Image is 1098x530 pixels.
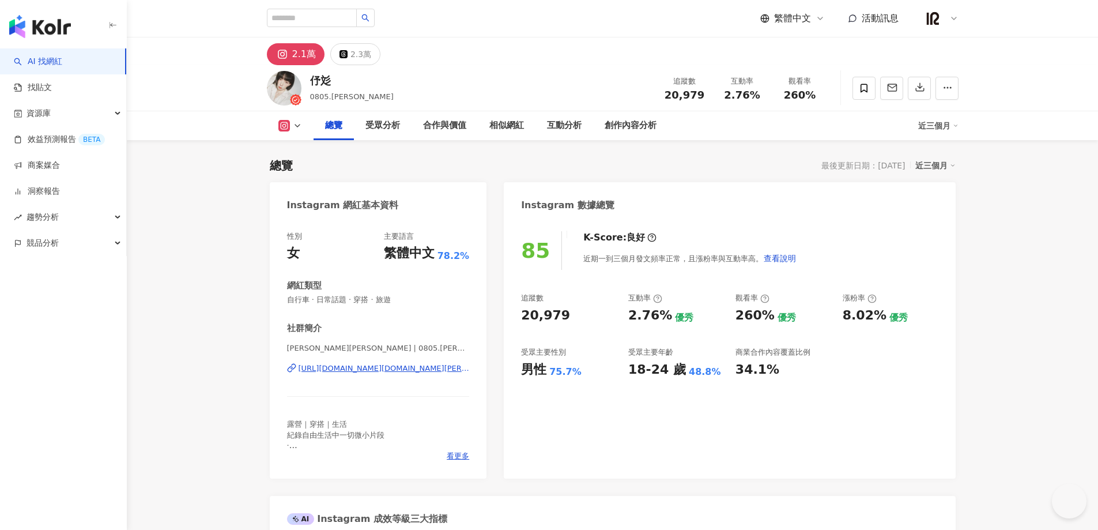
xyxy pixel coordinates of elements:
[735,361,779,379] div: 34.1%
[521,199,614,212] div: Instagram 數據總覽
[549,366,582,378] div: 75.7%
[287,420,429,481] span: 露營｜穿搭｜生活 紀錄自由生活中一切微小片段 · 🪏十月合作尚有檔期.⋆𓍯⋆ ࣪.* ✉️ [EMAIL_ADDRESS][DOMAIN_NAME] ·
[628,347,673,358] div: 受眾主要年齡
[521,347,566,358] div: 受眾主要性別
[287,199,399,212] div: Instagram 網紅基本資料
[862,13,899,24] span: 活動訊息
[628,293,662,303] div: 互動率
[778,311,796,324] div: 優秀
[423,119,466,133] div: 合作與價值
[583,231,656,244] div: K-Score :
[628,307,672,325] div: 2.76%
[365,119,400,133] div: 受眾分析
[735,293,769,303] div: 觀看率
[764,254,796,263] span: 查看說明
[287,513,315,525] div: AI
[724,89,760,101] span: 2.76%
[547,119,582,133] div: 互動分析
[1052,484,1086,518] iframe: Help Scout Beacon - Open
[287,280,322,292] div: 網紅類型
[27,204,59,230] span: 趨勢分析
[361,14,369,22] span: search
[628,361,686,379] div: 18-24 歲
[778,76,822,87] div: 觀看率
[310,92,394,101] span: 0805.[PERSON_NAME]
[14,82,52,93] a: 找貼文
[720,76,764,87] div: 互動率
[14,186,60,197] a: 洞察報告
[350,46,371,62] div: 2.3萬
[918,116,959,135] div: 近三個月
[267,43,325,65] button: 2.1萬
[287,363,470,374] a: [URL][DOMAIN_NAME][DOMAIN_NAME][PERSON_NAME]
[287,231,302,242] div: 性別
[922,7,944,29] img: IR%20logo_%E9%BB%91.png
[784,89,816,101] span: 260%
[689,366,721,378] div: 48.8%
[663,76,707,87] div: 追蹤數
[310,73,394,88] div: 伃彣
[267,71,301,106] img: KOL Avatar
[384,231,414,242] div: 主要語言
[9,15,71,38] img: logo
[299,363,470,374] div: [URL][DOMAIN_NAME][DOMAIN_NAME][PERSON_NAME]
[287,343,470,354] span: [PERSON_NAME][PERSON_NAME] | 0805.[PERSON_NAME]
[292,46,316,62] div: 2.1萬
[763,247,797,270] button: 查看說明
[675,311,693,324] div: 優秀
[287,295,470,305] span: 自行車 · 日常話題 · 穿搭 · 旅遊
[447,451,469,461] span: 看更多
[27,100,51,126] span: 資源庫
[287,245,300,262] div: 女
[774,12,811,25] span: 繁體中文
[489,119,524,133] div: 相似網紅
[521,361,546,379] div: 男性
[843,307,886,325] div: 8.02%
[583,247,797,270] div: 近期一到三個月發文頻率正常，且漲粉率與互動率高。
[605,119,656,133] div: 創作內容分析
[14,56,62,67] a: searchAI 找網紅
[735,307,775,325] div: 260%
[437,250,470,262] span: 78.2%
[521,293,544,303] div: 追蹤數
[889,311,908,324] div: 優秀
[627,231,645,244] div: 良好
[27,230,59,256] span: 競品分析
[270,157,293,174] div: 總覽
[521,239,550,262] div: 85
[843,293,877,303] div: 漲粉率
[521,307,570,325] div: 20,979
[14,160,60,171] a: 商案媒合
[821,161,905,170] div: 最後更新日期：[DATE]
[287,513,447,525] div: Instagram 成效等級三大指標
[325,119,342,133] div: 總覽
[14,134,105,145] a: 效益預測報告BETA
[665,89,704,101] span: 20,979
[287,322,322,334] div: 社群簡介
[915,158,956,173] div: 近三個月
[735,347,810,358] div: 商業合作內容覆蓋比例
[330,43,380,65] button: 2.3萬
[384,245,435,262] div: 繁體中文
[14,213,22,221] span: rise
